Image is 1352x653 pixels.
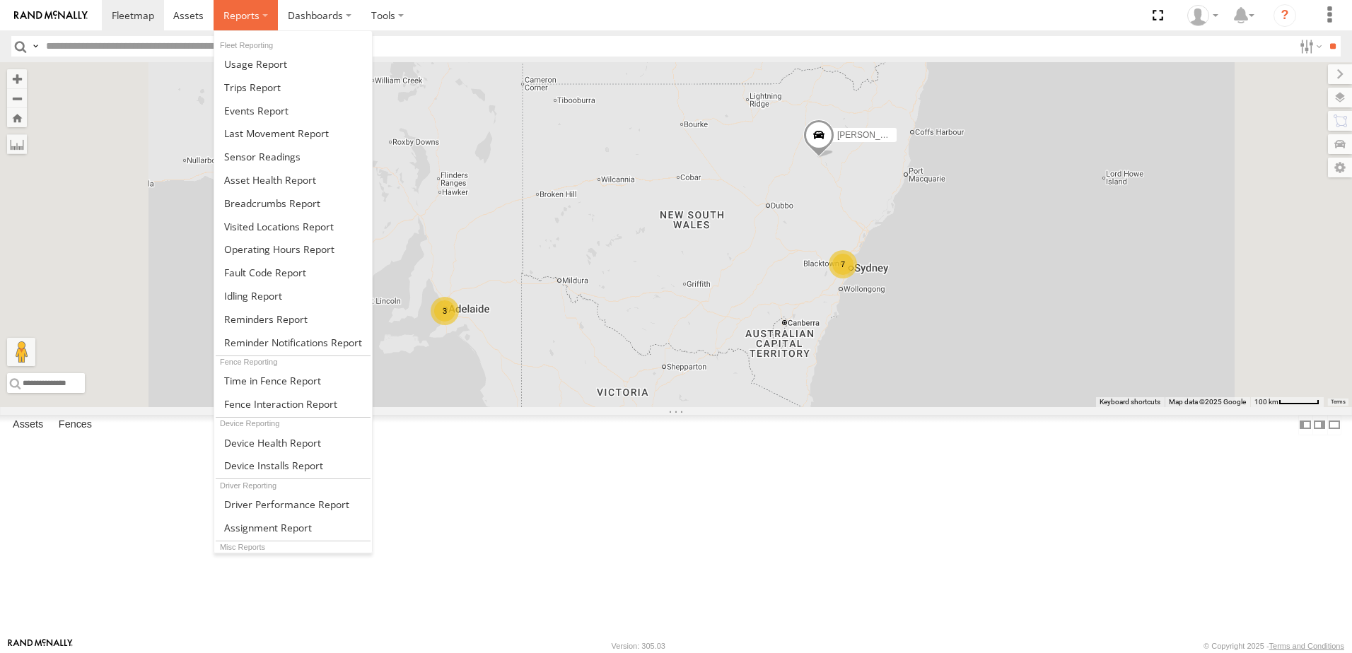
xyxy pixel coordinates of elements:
[7,134,27,154] label: Measure
[612,642,665,650] div: Version: 305.03
[1100,397,1160,407] button: Keyboard shortcuts
[7,108,27,127] button: Zoom Home
[7,88,27,108] button: Zoom out
[30,36,41,57] label: Search Query
[1312,415,1327,435] label: Dock Summary Table to the Right
[8,639,73,653] a: Visit our Website
[214,145,372,168] a: Sensor Readings
[214,493,372,516] a: Driver Performance Report
[7,338,35,366] button: Drag Pegman onto the map to open Street View
[214,122,372,145] a: Last Movement Report
[214,431,372,454] a: Device Health Report
[1328,158,1352,177] label: Map Settings
[214,284,372,307] a: Idling Report
[1254,398,1278,406] span: 100 km
[214,237,372,261] a: Asset Operating Hours Report
[1298,415,1312,435] label: Dock Summary Table to the Left
[431,297,459,325] div: 3
[214,331,372,354] a: Service Reminder Notifications Report
[214,261,372,284] a: Fault Code Report
[52,415,99,435] label: Fences
[214,454,372,477] a: Device Installs Report
[6,415,50,435] label: Assets
[829,250,857,278] div: 7
[1294,36,1324,57] label: Search Filter Options
[1169,398,1246,406] span: Map data ©2025 Google
[1269,642,1344,650] a: Terms and Conditions
[214,99,372,122] a: Full Events Report
[1327,415,1341,435] label: Hide Summary Table
[214,76,372,99] a: Trips Report
[1204,642,1344,650] div: © Copyright 2025 -
[1250,397,1324,407] button: Map Scale: 100 km per 54 pixels
[214,392,372,416] a: Fence Interaction Report
[214,215,372,238] a: Visited Locations Report
[214,307,372,331] a: Reminders Report
[214,369,372,392] a: Time in Fences Report
[1274,4,1296,27] i: ?
[7,69,27,88] button: Zoom in
[214,168,372,192] a: Asset Health Report
[837,130,919,140] span: [PERSON_NAME]-50
[1182,5,1223,26] div: Tommy Lee
[214,52,372,76] a: Usage Report
[1331,399,1346,405] a: Terms
[214,516,372,539] a: Assignment Report
[14,11,88,20] img: rand-logo.svg
[214,192,372,215] a: Breadcrumbs Report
